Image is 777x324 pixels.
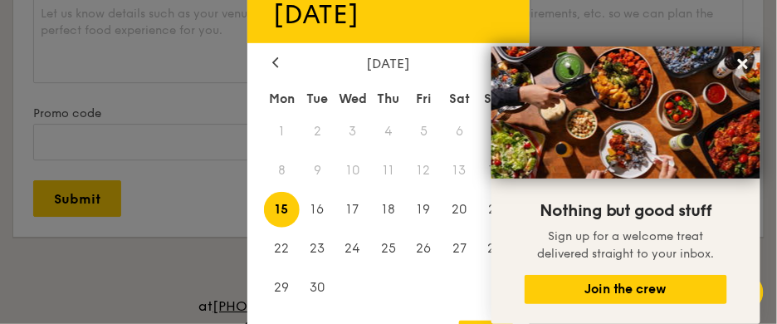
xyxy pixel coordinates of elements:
span: 26 [406,230,442,266]
span: 7 [477,114,513,150]
span: 1 [264,114,300,150]
span: 17 [335,192,371,228]
span: 10 [335,153,371,189]
div: Sat [442,84,477,114]
span: 5 [406,114,442,150]
div: Sun [477,84,513,114]
span: 30 [300,269,335,305]
span: 14 [477,153,513,189]
span: Sign up for a welcome treat delivered straight to your inbox. [537,229,715,261]
span: 8 [264,153,300,189]
span: 19 [406,192,442,228]
span: 20 [442,192,477,228]
div: Mon [264,84,300,114]
span: 29 [264,269,300,305]
span: 27 [442,230,477,266]
button: Close [730,51,756,77]
span: 2 [300,114,335,150]
span: 13 [442,153,477,189]
span: 24 [335,230,371,266]
span: 18 [371,192,407,228]
div: Wed [335,84,371,114]
span: 23 [300,230,335,266]
span: 4 [371,114,407,150]
span: 9 [300,153,335,189]
span: 25 [371,230,407,266]
span: 12 [406,153,442,189]
img: DSC07876-Edit02-Large.jpeg [491,47,760,179]
span: 11 [371,153,407,189]
span: Nothing but good stuff [540,201,712,221]
button: Join the crew [525,275,727,304]
div: Tue [300,84,335,114]
span: 28 [477,230,513,266]
div: Fri [406,84,442,114]
span: 6 [442,114,477,150]
span: 15 [264,192,300,228]
div: Thu [371,84,407,114]
span: 3 [335,114,371,150]
span: 22 [264,230,300,266]
span: 21 [477,192,513,228]
span: 16 [300,192,335,228]
div: [DATE] [272,56,505,71]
